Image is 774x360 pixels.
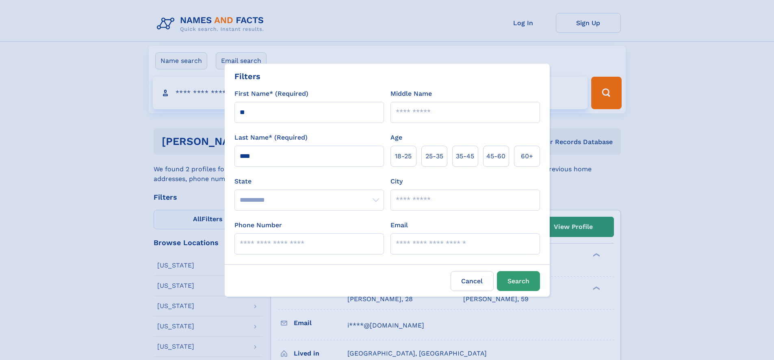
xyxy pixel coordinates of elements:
[234,133,308,142] label: Last Name* (Required)
[521,151,533,161] span: 60+
[425,151,443,161] span: 25‑35
[456,151,474,161] span: 35‑45
[390,177,403,186] label: City
[234,70,260,82] div: Filters
[234,89,308,99] label: First Name* (Required)
[390,220,408,230] label: Email
[395,151,412,161] span: 18‑25
[390,89,432,99] label: Middle Name
[234,177,384,186] label: State
[486,151,505,161] span: 45‑60
[451,271,494,291] label: Cancel
[497,271,540,291] button: Search
[234,220,282,230] label: Phone Number
[390,133,402,142] label: Age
